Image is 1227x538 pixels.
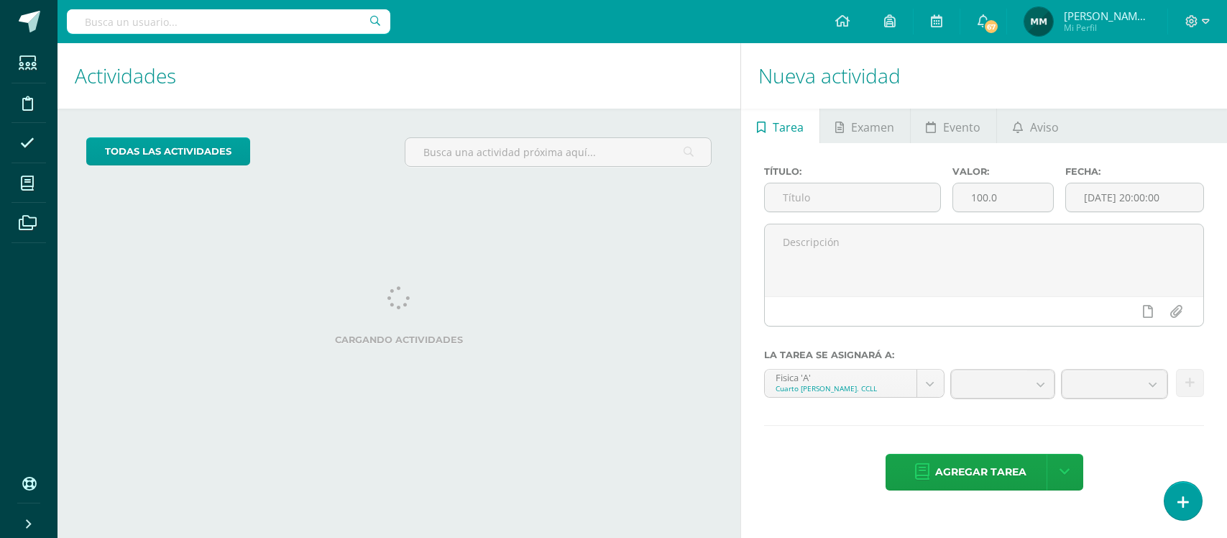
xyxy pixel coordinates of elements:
[86,334,712,345] label: Cargando actividades
[1065,166,1204,177] label: Fecha:
[1024,7,1053,36] img: 1eb62c5f52af67772d86aeebb57c5bc6.png
[86,137,250,165] a: todas las Actividades
[1064,22,1150,34] span: Mi Perfil
[943,110,980,145] span: Evento
[1066,183,1203,211] input: Fecha de entrega
[997,109,1074,143] a: Aviso
[75,43,723,109] h1: Actividades
[851,110,894,145] span: Examen
[952,166,1054,177] label: Valor:
[911,109,996,143] a: Evento
[776,383,905,393] div: Cuarto [PERSON_NAME]. CCLL
[935,455,1026,490] span: Agregar tarea
[758,43,1210,109] h1: Nueva actividad
[820,109,910,143] a: Examen
[764,350,1204,360] label: La tarea se asignará a:
[1030,110,1059,145] span: Aviso
[765,183,939,211] input: Título
[773,110,804,145] span: Tarea
[764,166,940,177] label: Título:
[405,138,711,166] input: Busca una actividad próxima aquí...
[1064,9,1150,23] span: [PERSON_NAME] de [PERSON_NAME]
[776,370,905,383] div: Fisica 'A'
[67,9,390,34] input: Busca un usuario...
[983,19,999,35] span: 67
[953,183,1053,211] input: Puntos máximos
[741,109,819,143] a: Tarea
[765,370,943,397] a: Fisica 'A'Cuarto [PERSON_NAME]. CCLL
